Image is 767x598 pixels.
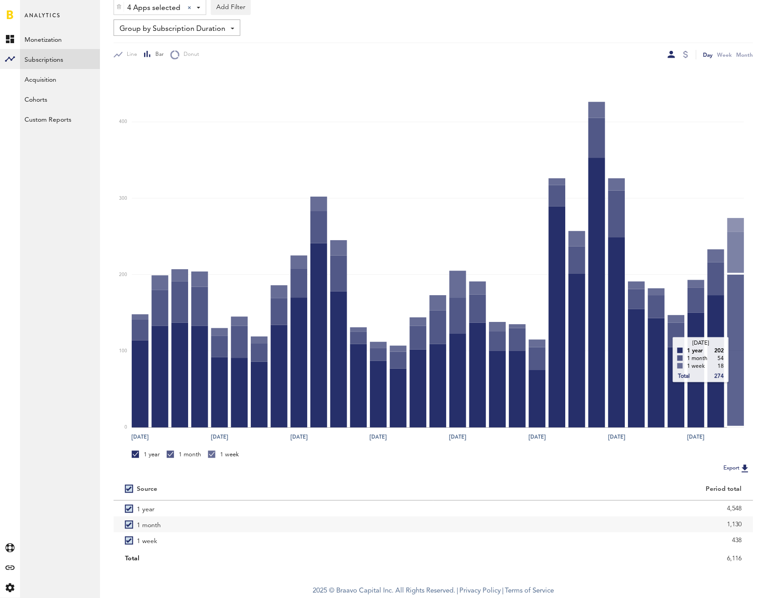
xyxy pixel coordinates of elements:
span: Line [123,51,137,59]
div: 1 month [167,451,201,459]
text: 100 [119,349,127,354]
a: Subscriptions [20,49,100,69]
text: [DATE] [370,433,387,441]
text: 300 [119,196,127,201]
div: 1 week [208,451,239,459]
img: Export [740,463,751,474]
span: 1 year [137,501,154,517]
div: 1 year [132,451,160,459]
text: [DATE] [528,433,546,441]
a: Terms of Service [505,588,554,595]
text: [DATE] [211,433,228,441]
a: Acquisition [20,69,100,89]
text: [DATE] [687,433,705,441]
div: Clear [188,6,191,10]
a: Monetization [20,29,100,49]
span: Support [19,6,52,15]
text: [DATE] [290,433,308,441]
span: 1 month [137,517,161,533]
span: Analytics [25,10,60,29]
button: Export [721,463,753,474]
text: [DATE] [131,433,149,441]
div: 438 [445,534,742,548]
span: 1 week [137,533,157,549]
div: 6,116 [445,552,742,566]
a: Cohorts [20,89,100,109]
text: 0 [125,425,127,430]
text: [DATE] [449,433,467,441]
div: 1,130 [445,518,742,532]
a: Custom Reports [20,109,100,129]
div: Period total [445,486,742,494]
div: Day [703,50,713,59]
img: trash_awesome_blue.svg [116,4,122,10]
text: 200 [119,272,127,277]
a: Privacy Policy [460,588,501,595]
div: Source [137,486,157,494]
div: Total [125,552,422,566]
span: 4 Apps selected [127,0,180,16]
div: Month [737,50,753,59]
span: Bar [151,51,164,59]
div: Week [717,50,732,59]
text: 400 [119,120,127,124]
span: Donut [179,51,199,59]
div: 4,548 [445,502,742,516]
span: Group by Subscription Duration [120,21,225,37]
text: [DATE] [608,433,625,441]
